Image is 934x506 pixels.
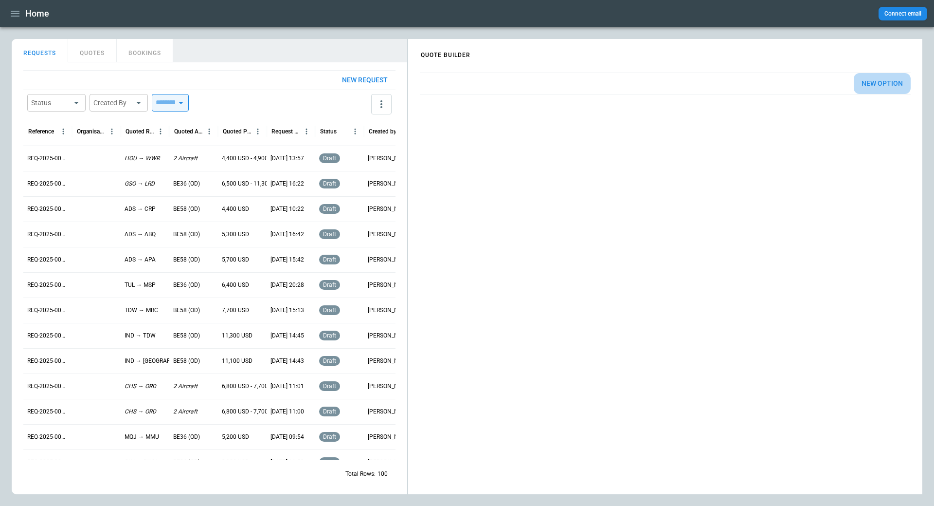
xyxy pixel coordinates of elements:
[77,128,106,135] div: Organisation
[27,382,68,391] p: REQ-2025-000243
[125,306,158,315] p: TDW → MRC
[369,128,396,135] div: Created by
[222,205,249,213] p: 4,400 USD
[222,357,252,365] p: 11,100 USD
[125,281,156,289] p: TUL → MSP
[27,357,68,365] p: REQ-2025-000244
[368,357,409,365] p: [PERSON_NAME]
[368,180,409,188] p: [PERSON_NAME]
[222,408,281,416] p: 6,800 USD - 7,700 USD
[409,41,482,63] h4: QUOTE BUILDER
[368,332,409,340] p: [PERSON_NAME]
[321,383,338,390] span: draft
[27,408,68,416] p: REQ-2025-000242
[125,433,159,441] p: MQJ → MMU
[368,256,409,264] p: [PERSON_NAME]
[173,357,200,365] p: BE58 (OD)
[345,470,376,478] p: Total Rows:
[57,125,70,138] button: Reference column menu
[125,180,155,188] p: GSO → LRD
[368,205,409,213] p: [PERSON_NAME]
[223,128,251,135] div: Quoted Price
[125,332,156,340] p: IND → TDW
[27,230,68,239] p: REQ-2025-000249
[27,205,68,213] p: REQ-2025-000250
[222,332,252,340] p: 11,300 USD
[173,408,198,416] p: 2 Aircraft
[270,230,304,239] p: [DATE] 16:42
[173,281,200,289] p: BE36 (OD)
[321,408,338,415] span: draft
[321,357,338,364] span: draft
[106,125,118,138] button: Organisation column menu
[68,39,117,62] button: QUOTES
[125,408,156,416] p: CHS → ORD
[408,65,922,102] div: scrollable content
[222,154,281,163] p: 4,400 USD - 4,900 USD
[270,382,304,391] p: [DATE] 11:01
[173,332,200,340] p: BE58 (OD)
[271,128,300,135] div: Request Created At (UTC-05:00)
[25,8,49,19] h1: Home
[321,180,338,187] span: draft
[27,332,68,340] p: REQ-2025-000245
[270,408,304,416] p: [DATE] 11:00
[173,180,200,188] p: BE36 (OD)
[321,206,338,212] span: draft
[270,357,304,365] p: [DATE] 14:43
[125,230,156,239] p: ADS → ABQ
[173,205,200,213] p: BE58 (OD)
[222,256,249,264] p: 5,700 USD
[27,433,68,441] p: REQ-2025-000241
[222,306,249,315] p: 7,700 USD
[368,306,409,315] p: [PERSON_NAME]
[27,154,68,163] p: REQ-2025-000252
[321,155,338,162] span: draft
[93,98,132,108] div: Created By
[300,125,313,138] button: Request Created At (UTC-05:00) column menu
[173,230,200,239] p: BE58 (OD)
[321,281,338,288] span: draft
[270,154,304,163] p: [DATE] 13:57
[270,306,304,315] p: [DATE] 15:13
[12,39,68,62] button: REQUESTS
[173,382,198,391] p: 2 Aircraft
[154,125,167,138] button: Quoted Route column menu
[321,231,338,238] span: draft
[222,230,249,239] p: 5,300 USD
[371,94,392,114] button: more
[125,205,156,213] p: ADS → CRP
[270,332,304,340] p: [DATE] 14:45
[117,39,173,62] button: BOOKINGS
[125,382,156,391] p: CHS → ORD
[879,7,927,20] button: Connect email
[368,230,409,239] p: [PERSON_NAME]
[173,256,200,264] p: BE58 (OD)
[368,281,409,289] p: [PERSON_NAME]
[28,128,54,135] div: Reference
[321,332,338,339] span: draft
[270,180,304,188] p: [DATE] 16:22
[251,125,264,138] button: Quoted Price column menu
[854,73,911,94] button: New Option
[203,125,216,138] button: Quoted Aircraft column menu
[320,128,337,135] div: Status
[27,256,68,264] p: REQ-2025-000248
[27,306,68,315] p: REQ-2025-000246
[27,281,68,289] p: REQ-2025-000247
[368,154,409,163] p: [PERSON_NAME]
[334,71,395,90] button: New request
[126,128,154,135] div: Quoted Route
[173,306,200,315] p: BE58 (OD)
[270,205,304,213] p: [DATE] 10:22
[31,98,70,108] div: Status
[270,256,304,264] p: [DATE] 15:42
[125,357,199,365] p: IND → [GEOGRAPHIC_DATA]
[349,125,361,138] button: Status column menu
[222,281,249,289] p: 6,400 USD
[222,433,249,441] p: 5,200 USD
[321,256,338,263] span: draft
[368,408,409,416] p: [PERSON_NAME]
[222,382,281,391] p: 6,800 USD - 7,700 USD
[173,154,198,163] p: 2 Aircraft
